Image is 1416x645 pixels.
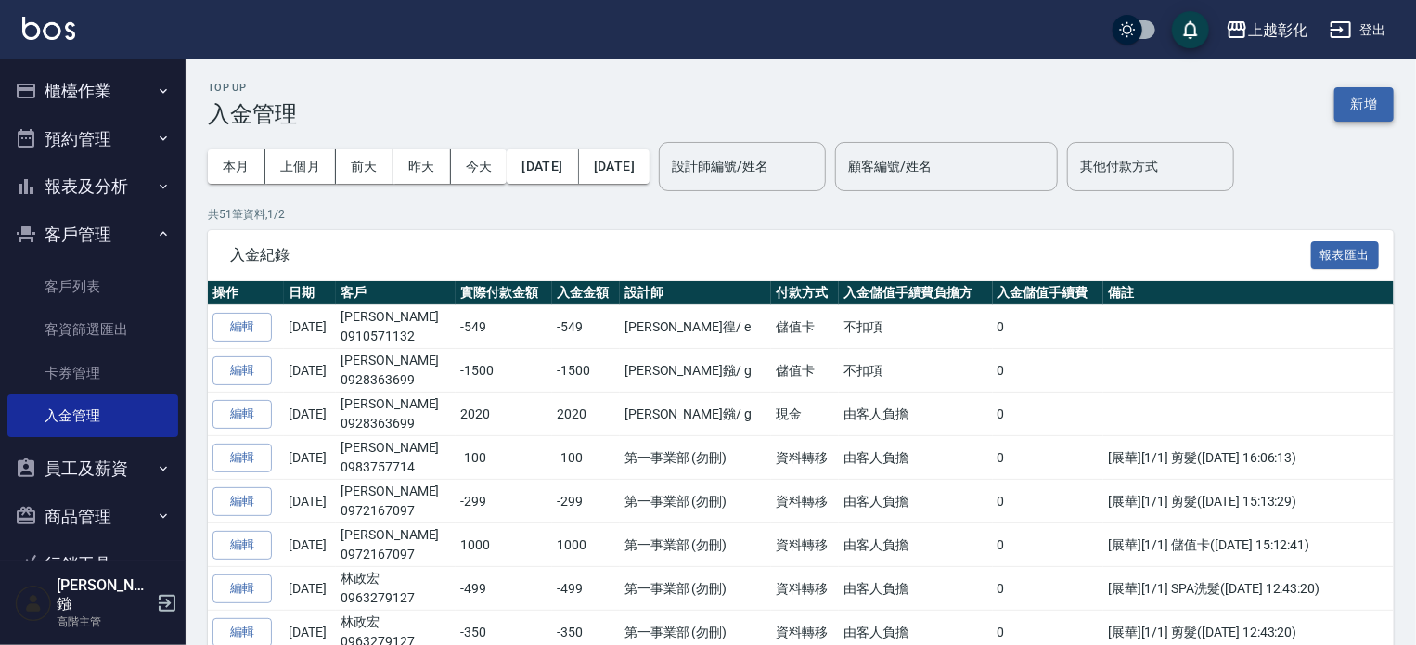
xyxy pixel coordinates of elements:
[212,444,272,472] button: 編輯
[284,281,336,305] th: 日期
[7,308,178,351] a: 客資篩選匯出
[7,352,178,394] a: 卡券管理
[284,567,336,611] td: [DATE]
[620,281,771,305] th: 設計師
[839,436,993,480] td: 由客人負擔
[212,313,272,342] button: 編輯
[620,349,771,393] td: [PERSON_NAME]鏹 / g
[552,436,620,480] td: -100
[265,149,336,184] button: 上個月
[620,523,771,567] td: 第一事業部 (勿刪)
[456,480,552,523] td: -299
[284,480,336,523] td: [DATE]
[771,436,839,480] td: 資料轉移
[993,480,1103,523] td: 0
[1103,480,1394,523] td: [展華][1/1] 剪髮([DATE] 15:13:29)
[336,149,393,184] button: 前天
[993,281,1103,305] th: 入金儲值手續費
[22,17,75,40] img: Logo
[839,480,993,523] td: 由客人負擔
[839,567,993,611] td: 由客人負擔
[771,523,839,567] td: 資料轉移
[208,82,297,94] h2: Top Up
[7,67,178,115] button: 櫃檯作業
[579,149,650,184] button: [DATE]
[771,480,839,523] td: 資料轉移
[208,101,297,127] h3: 入金管理
[1103,567,1394,611] td: [展華][1/1] SPA洗髮([DATE] 12:43:20)
[993,523,1103,567] td: 0
[336,523,456,567] td: [PERSON_NAME]
[839,305,993,349] td: 不扣項
[771,349,839,393] td: 儲值卡
[7,493,178,541] button: 商品管理
[7,265,178,308] a: 客戶列表
[451,149,508,184] button: 今天
[212,356,272,385] button: 編輯
[993,436,1103,480] td: 0
[336,281,456,305] th: 客戶
[57,613,151,630] p: 高階主管
[552,305,620,349] td: -549
[336,393,456,436] td: [PERSON_NAME]
[552,480,620,523] td: -299
[336,305,456,349] td: [PERSON_NAME]
[993,567,1103,611] td: 0
[456,281,552,305] th: 實際付款金額
[212,487,272,516] button: 編輯
[456,436,552,480] td: -100
[839,281,993,305] th: 入金儲值手續費負擔方
[456,349,552,393] td: -1500
[1322,13,1394,47] button: 登出
[336,436,456,480] td: [PERSON_NAME]
[552,393,620,436] td: 2020
[208,281,284,305] th: 操作
[456,523,552,567] td: 1000
[341,501,451,521] p: 0972167097
[620,393,771,436] td: [PERSON_NAME]鏹 / g
[57,576,151,613] h5: [PERSON_NAME]鏹
[341,327,451,346] p: 0910571132
[620,567,771,611] td: 第一事業部 (勿刪)
[552,567,620,611] td: -499
[7,115,178,163] button: 預約管理
[993,393,1103,436] td: 0
[1103,281,1394,305] th: 備註
[230,246,1311,264] span: 入金紀錄
[620,480,771,523] td: 第一事業部 (勿刪)
[7,162,178,211] button: 報表及分析
[212,574,272,603] button: 編輯
[341,545,451,564] p: 0972167097
[284,393,336,436] td: [DATE]
[336,567,456,611] td: 林政宏
[771,393,839,436] td: 現金
[552,281,620,305] th: 入金金額
[1311,245,1380,263] a: 報表匯出
[7,394,178,437] a: 入金管理
[456,393,552,436] td: 2020
[771,281,839,305] th: 付款方式
[771,567,839,611] td: 資料轉移
[993,349,1103,393] td: 0
[15,585,52,622] img: Person
[336,480,456,523] td: [PERSON_NAME]
[552,523,620,567] td: 1000
[7,540,178,588] button: 行銷工具
[1334,95,1394,112] a: 新增
[7,445,178,493] button: 員工及薪資
[771,305,839,349] td: 儲值卡
[456,305,552,349] td: -549
[284,305,336,349] td: [DATE]
[456,567,552,611] td: -499
[208,149,265,184] button: 本月
[1172,11,1209,48] button: save
[1103,523,1394,567] td: [展華][1/1] 儲值卡([DATE] 15:12:41)
[336,349,456,393] td: [PERSON_NAME]
[208,206,1394,223] p: 共 51 筆資料, 1 / 2
[341,414,451,433] p: 0928363699
[620,436,771,480] td: 第一事業部 (勿刪)
[552,349,620,393] td: -1500
[839,523,993,567] td: 由客人負擔
[7,211,178,259] button: 客戶管理
[341,370,451,390] p: 0928363699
